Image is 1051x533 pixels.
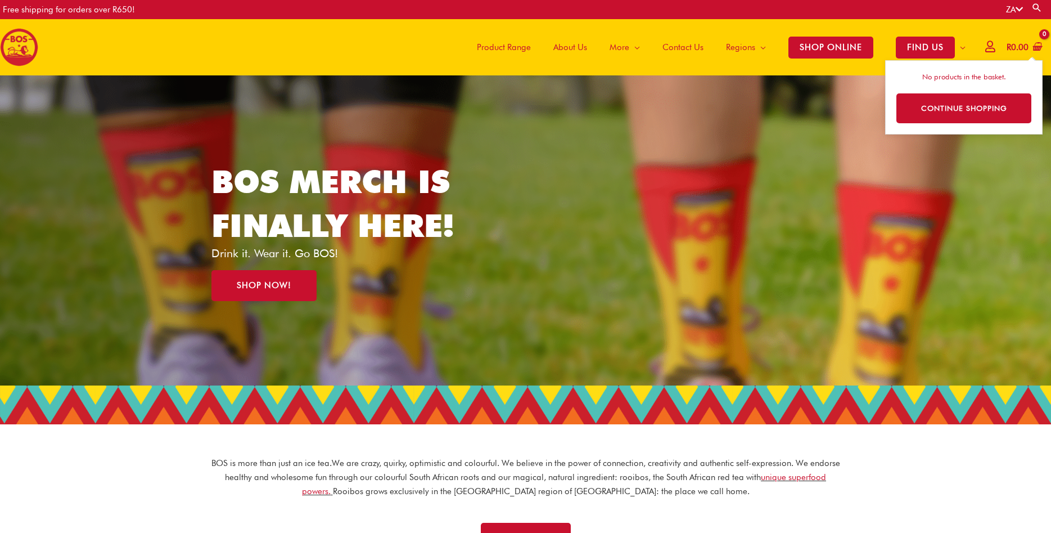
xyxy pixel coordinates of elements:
[651,19,715,75] a: Contact Us
[466,19,542,75] a: Product Range
[237,281,291,290] span: SHOP NOW!
[726,30,755,64] span: Regions
[896,37,955,59] span: FIND US
[477,30,531,64] span: Product Range
[896,93,1032,123] a: Continue Shopping
[1004,35,1043,60] a: View Shopping Cart, empty
[777,19,885,75] a: SHOP ONLINE
[1006,5,1023,15] a: ZA
[610,30,629,64] span: More
[896,71,1032,83] p: No products in the basket.
[211,163,454,244] a: BOS MERCH IS FINALLY HERE!
[211,248,471,259] p: Drink it. Wear it. Go BOS!
[211,456,841,498] p: BOS is more than just an ice tea. We are crazy, quirky, optimistic and colourful. We believe in t...
[302,472,827,496] a: unique superfood powers.
[715,19,777,75] a: Regions
[211,270,317,301] a: SHOP NOW!
[1007,42,1029,52] bdi: 0.00
[662,30,703,64] span: Contact Us
[788,37,873,59] span: SHOP ONLINE
[457,19,977,75] nav: Site Navigation
[553,30,587,64] span: About Us
[1007,42,1011,52] span: R
[598,19,651,75] a: More
[542,19,598,75] a: About Us
[1031,2,1043,13] a: Search button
